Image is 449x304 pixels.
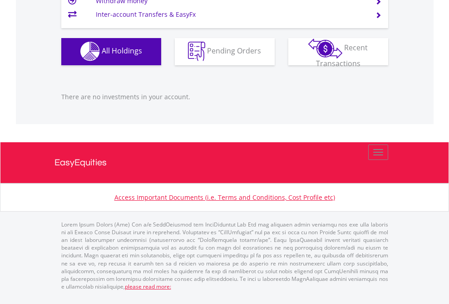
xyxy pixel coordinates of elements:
a: please read more: [125,283,171,290]
a: EasyEquities [54,142,395,183]
img: holdings-wht.png [80,42,100,61]
span: Recent Transactions [316,43,368,68]
button: Pending Orders [175,38,275,65]
a: Access Important Documents (i.e. Terms and Conditions, Cost Profile etc) [114,193,335,202]
span: All Holdings [102,46,142,56]
img: transactions-zar-wht.png [308,39,342,58]
img: pending_instructions-wht.png [188,42,205,61]
p: There are no investments in your account. [61,92,388,101]
p: Lorem Ipsum Dolors (Ame) Con a/e SeddOeiusmod tem InciDiduntut Lab Etd mag aliquaen admin veniamq... [61,221,388,290]
button: Recent Transactions [288,38,388,65]
button: All Holdings [61,38,161,65]
td: Inter-account Transfers & EasyFx [96,8,364,21]
span: Pending Orders [207,46,261,56]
